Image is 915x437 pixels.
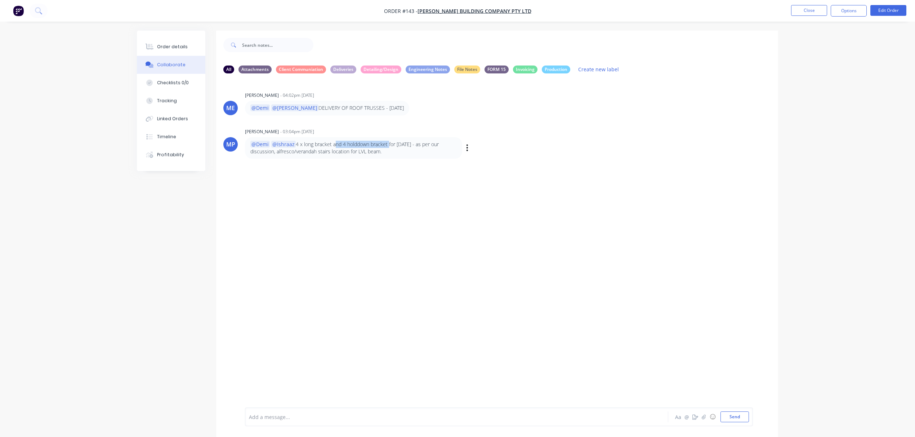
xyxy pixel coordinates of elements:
button: Edit Order [870,5,906,16]
div: MP [226,140,235,149]
button: Timeline [137,128,205,146]
div: Checklists 0/0 [157,80,189,86]
button: Close [791,5,827,16]
div: Order details [157,44,188,50]
div: Client Communiation [276,66,326,73]
div: Invoicing [513,66,537,73]
button: Order details [137,38,205,56]
div: Linked Orders [157,116,188,122]
button: Aa [674,413,682,421]
div: ME [226,104,235,112]
div: Collaborate [157,62,186,68]
button: Collaborate [137,56,205,74]
p: DELIVERY OF ROOF TRUSSES - [DATE] [250,104,404,112]
div: Attachments [238,66,272,73]
button: Linked Orders [137,110,205,128]
div: Detailing/Design [361,66,401,73]
button: Profitability [137,146,205,164]
button: @ [682,413,691,421]
button: Create new label [575,64,623,74]
button: Send [720,411,749,422]
div: File Notes [454,66,480,73]
div: - 04:02pm [DATE] [280,92,314,99]
span: @Demi [250,141,270,148]
div: Production [542,66,570,73]
input: Search notes... [242,38,313,52]
p: 4 x long bracket and 4 holddown bracket for [DATE] - as per our discussion, alfresco/verandah sta... [250,141,457,156]
div: Deliveries [330,66,356,73]
button: Tracking [137,92,205,110]
span: @Ishraaz [271,141,296,148]
button: Options [831,5,867,17]
div: [PERSON_NAME] [245,92,279,99]
span: Order #143 - [384,8,418,14]
button: Checklists 0/0 [137,74,205,92]
div: Profitability [157,152,184,158]
div: FORM 15 [485,66,509,73]
button: ☺ [708,413,717,421]
div: [PERSON_NAME] [245,129,279,135]
div: Engineering Notes [406,66,450,73]
span: @[PERSON_NAME] [271,104,318,111]
div: All [223,66,234,73]
div: Timeline [157,134,176,140]
span: @Demi [250,104,270,111]
div: Tracking [157,98,177,104]
div: - 03:04pm [DATE] [280,129,314,135]
img: Factory [13,5,24,16]
a: [PERSON_NAME] Building Company Pty Ltd [418,8,531,14]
